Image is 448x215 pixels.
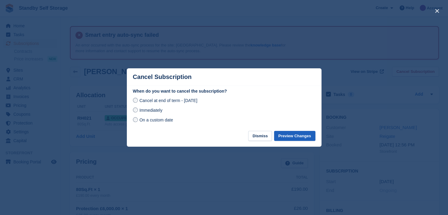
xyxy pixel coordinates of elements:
[248,131,272,141] button: Dismiss
[133,107,138,112] input: Immediately
[133,88,315,94] label: When do you want to cancel the subscription?
[274,131,315,141] button: Preview Changes
[133,73,192,80] p: Cancel Subscription
[133,98,138,103] input: Cancel at end of term - [DATE]
[139,118,173,122] span: On a custom date
[432,6,442,16] button: close
[139,98,197,103] span: Cancel at end of term - [DATE]
[133,117,138,122] input: On a custom date
[139,108,162,113] span: Immediately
